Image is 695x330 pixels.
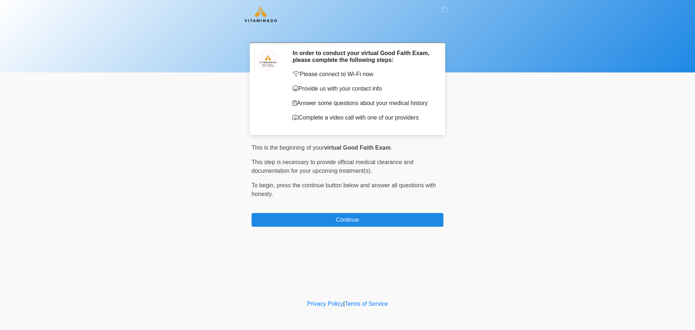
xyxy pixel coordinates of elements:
[252,182,436,197] span: press the continue button below and answer all questions with honesty.
[343,301,345,307] a: |
[345,301,388,307] a: Terms of Service
[292,84,433,93] p: Provide us with your contact info
[252,145,324,151] span: This is the beginning of your
[307,301,344,307] a: Privacy Policy
[252,182,277,188] span: To begin,
[252,159,413,174] span: This step is necessary to provide official medical clearance and documentation for your upcoming ...
[292,113,433,122] p: Complete a video call with one of our providers
[244,5,277,22] img: Vitaminado Logo
[252,213,443,227] button: Continue
[324,145,391,151] strong: virtual Good Faith Exam
[292,70,433,79] p: Please connect to Wi-Fi now
[292,99,433,108] p: Answer some questions about your medical history
[246,26,449,39] h1: ‎ ‎ ‎
[292,50,433,63] h2: In order to conduct your virtual Good Faith Exam, please complete the following steps:
[257,50,279,71] img: Agent Avatar
[391,145,392,151] span: .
